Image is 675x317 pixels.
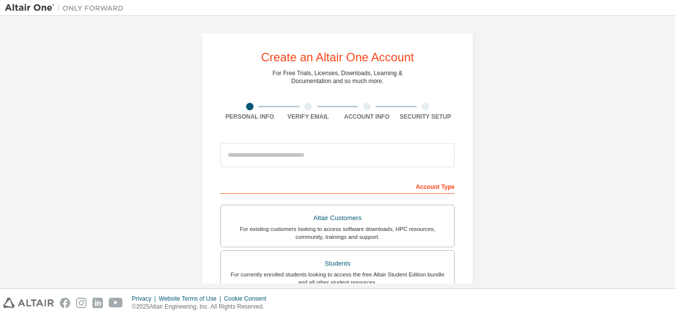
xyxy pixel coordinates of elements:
div: Create an Altair One Account [261,51,414,63]
div: Personal Info [220,113,279,121]
div: For Free Trials, Licenses, Downloads, Learning & Documentation and so much more. [273,69,403,85]
img: altair_logo.svg [3,298,54,308]
img: Altair One [5,3,128,13]
div: Website Terms of Use [159,295,224,303]
div: Account Type [220,178,455,194]
div: Privacy [132,295,159,303]
div: For currently enrolled students looking to access the free Altair Student Edition bundle and all ... [227,271,448,286]
div: Cookie Consent [224,295,272,303]
img: linkedin.svg [92,298,103,308]
img: facebook.svg [60,298,70,308]
div: Verify Email [279,113,338,121]
p: © 2025 Altair Engineering, Inc. All Rights Reserved. [132,303,272,311]
img: youtube.svg [109,298,123,308]
div: For existing customers looking to access software downloads, HPC resources, community, trainings ... [227,225,448,241]
div: Students [227,257,448,271]
div: Security Setup [396,113,455,121]
div: Account Info [337,113,396,121]
div: Altair Customers [227,211,448,225]
img: instagram.svg [76,298,86,308]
